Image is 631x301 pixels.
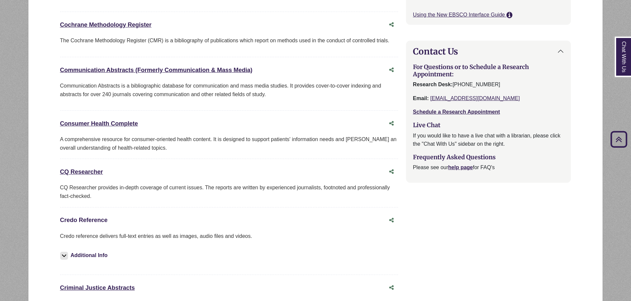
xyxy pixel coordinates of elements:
button: Share this database [385,117,398,130]
strong: Research Desk: [413,82,453,87]
button: Share this database [385,19,398,31]
a: Credo Reference [60,217,108,223]
button: Share this database [385,64,398,76]
a: Consumer Health Complete [60,120,138,127]
a: Using the New EBSCO Interface Guide [413,12,506,18]
button: Share this database [385,214,398,227]
p: Please see our for FAQ's [413,163,564,172]
a: Cochrane Methodology Register [60,21,152,28]
button: Share this database [385,282,398,294]
h3: Frequently Asked Questions [413,154,564,161]
a: Schedule a Research Appointment [413,109,500,115]
a: Back to Top [608,135,629,144]
button: Contact Us [406,41,571,62]
p: Credo reference delivers full-text entries as well as images, audio files and videos. [60,232,398,241]
div: CQ Researcher provides in-depth coverage of current issues. The reports are written by experience... [60,183,398,200]
p: Communication Abstracts is a bibliographic database for communication and mass media studies. It ... [60,82,398,98]
a: Criminal Justice Abstracts [60,284,135,291]
button: Additional Info [60,251,110,260]
p: The Cochrane Methodology Register (CMR) is a bibliography of publications which report on methods... [60,36,398,45]
strong: Email: [413,95,429,101]
h3: For Questions or to Schedule a Research Appointment: [413,63,564,78]
div: A comprehensive resource for consumer-oriented health content. It is designed to support patients... [60,135,398,152]
p: If you would like to have a live chat with a librarian, please click the "Chat With Us" sidebar o... [413,132,564,148]
a: help page [448,165,473,170]
a: CQ Researcher [60,169,103,175]
p: [PHONE_NUMBER] [413,80,564,89]
a: Communication Abstracts (Formerly Communication & Mass Media) [60,67,252,73]
h3: Live Chat [413,122,564,129]
a: [EMAIL_ADDRESS][DOMAIN_NAME] [430,95,520,101]
button: Share this database [385,166,398,178]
